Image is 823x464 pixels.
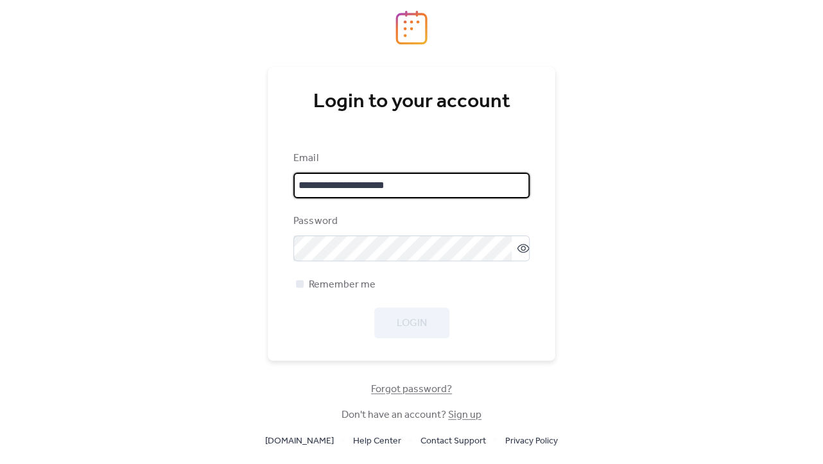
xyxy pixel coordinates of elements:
div: Password [293,214,527,229]
div: Login to your account [293,89,530,115]
span: Privacy Policy [505,434,558,449]
a: Forgot password? [371,386,452,393]
span: Contact Support [420,434,486,449]
a: [DOMAIN_NAME] [265,433,334,449]
a: Contact Support [420,433,486,449]
div: Email [293,151,527,166]
a: Privacy Policy [505,433,558,449]
span: [DOMAIN_NAME] [265,434,334,449]
span: Forgot password? [371,382,452,397]
a: Help Center [353,433,401,449]
span: Remember me [309,277,376,293]
span: Help Center [353,434,401,449]
img: logo [395,10,428,45]
a: Sign up [448,405,481,425]
span: Don't have an account? [342,408,481,423]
